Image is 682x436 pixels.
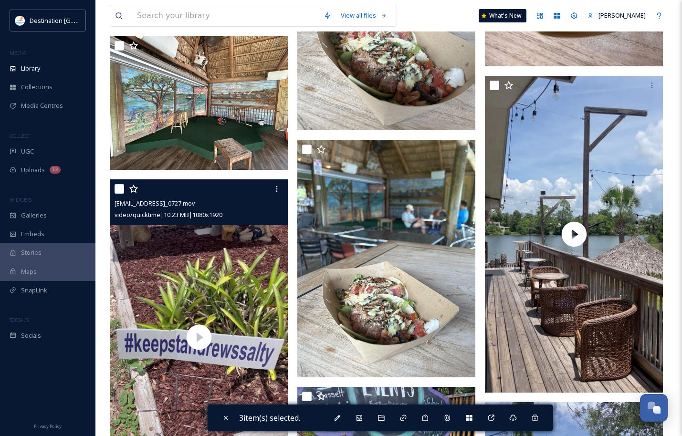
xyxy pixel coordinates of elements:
span: Media Centres [21,101,63,110]
span: Library [21,64,40,73]
span: Galleries [21,211,47,220]
span: SOCIALS [10,316,29,323]
span: Privacy Policy [34,423,62,429]
img: download.png [15,16,25,25]
span: Destination [GEOGRAPHIC_DATA] [30,16,125,25]
a: [PERSON_NAME] [583,6,651,25]
span: [EMAIL_ADDRESS]_0727.mov [115,199,195,208]
span: MEDIA [10,49,26,56]
span: 3 item(s) selected. [239,413,300,423]
img: ext_1752763775.546013_Social@destinationpanamacity.com-IMG_0718.jpeg [297,140,475,377]
span: COLLECT [10,132,30,139]
span: [PERSON_NAME] [598,11,646,20]
span: WIDGETS [10,196,31,203]
div: 1k [50,166,61,174]
span: Stories [21,248,42,257]
span: UGC [21,147,34,156]
input: Search your library [132,5,319,26]
a: Privacy Policy [34,420,62,431]
img: ext_1752763778.507101_Social@destinationpanamacity.com-IMG_0720.jpeg [110,36,288,170]
button: Open Chat [640,394,668,422]
span: video/quicktime | 10.23 MB | 1080 x 1920 [115,210,222,219]
img: thumbnail [485,76,663,392]
span: SnapLink [21,286,47,295]
span: Socials [21,331,41,340]
a: What's New [479,9,526,22]
a: View all files [336,6,392,25]
span: Collections [21,83,52,92]
span: Uploads [21,166,45,175]
span: Maps [21,267,37,276]
span: Embeds [21,229,44,239]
